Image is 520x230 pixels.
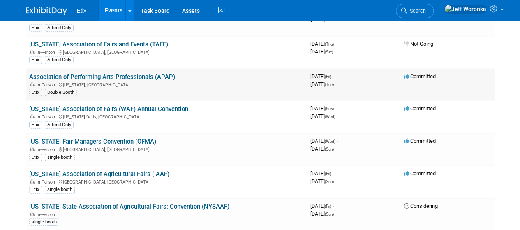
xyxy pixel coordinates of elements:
[29,218,59,226] div: single booth
[333,170,334,177] span: -
[29,105,188,113] a: [US_STATE] Association of Fairs (WAF) Annual Convention
[29,56,42,64] div: Etix
[325,172,331,176] span: (Fri)
[30,147,35,151] img: In-Person Event
[37,50,58,55] span: In-Person
[29,203,229,210] a: [US_STATE] State Association of Agricultural Fairs: Convention (NYSAAF)
[404,170,436,177] span: Committed
[310,73,334,79] span: [DATE]
[310,49,333,55] span: [DATE]
[407,8,426,14] span: Search
[45,186,75,193] div: single booth
[310,203,334,209] span: [DATE]
[325,139,335,144] span: (Wed)
[325,82,334,87] span: (Tue)
[37,212,58,217] span: In-Person
[404,73,436,79] span: Committed
[29,113,304,120] div: [US_STATE] Dells, [GEOGRAPHIC_DATA]
[337,138,338,144] span: -
[404,41,433,47] span: Not Going
[310,81,334,87] span: [DATE]
[37,82,58,88] span: In-Person
[29,49,304,55] div: [GEOGRAPHIC_DATA], [GEOGRAPHIC_DATA]
[325,50,333,54] span: (Sat)
[29,146,304,152] div: [GEOGRAPHIC_DATA], [GEOGRAPHIC_DATA]
[29,154,42,161] div: Etix
[30,82,35,86] img: In-Person Event
[310,146,334,152] span: [DATE]
[45,121,74,129] div: Attend Only
[29,24,42,32] div: Etix
[29,186,42,193] div: Etix
[325,107,334,111] span: (Sun)
[444,5,487,14] img: Jeff Woronka
[37,147,58,152] span: In-Person
[30,50,35,54] img: In-Person Event
[325,204,331,209] span: (Fri)
[325,179,334,184] span: (Sun)
[30,212,35,216] img: In-Person Event
[29,170,169,178] a: [US_STATE] Association of Agricultural Fairs (IAAF)
[45,154,75,161] div: single booth
[404,138,436,144] span: Committed
[404,105,436,112] span: Committed
[325,212,334,216] span: (Sun)
[310,41,336,47] span: [DATE]
[325,74,331,79] span: (Fri)
[29,73,175,81] a: Association of Performing Arts Professionals (APAP)
[26,7,67,15] img: ExhibitDay
[396,4,434,18] a: Search
[37,179,58,185] span: In-Person
[37,114,58,120] span: In-Person
[30,179,35,184] img: In-Person Event
[310,105,336,112] span: [DATE]
[335,41,336,47] span: -
[325,147,334,151] span: (Sun)
[333,73,334,79] span: -
[310,113,335,119] span: [DATE]
[29,81,304,88] div: [US_STATE], [GEOGRAPHIC_DATA]
[404,203,438,209] span: Considering
[30,114,35,118] img: In-Person Event
[325,114,335,119] span: (Wed)
[29,138,156,145] a: [US_STATE] Fair Managers Convention (OFMA)
[310,170,334,177] span: [DATE]
[310,138,338,144] span: [DATE]
[77,7,86,14] span: Etix
[29,178,304,185] div: [GEOGRAPHIC_DATA], [GEOGRAPHIC_DATA]
[45,89,77,96] div: Double Booth
[45,56,74,64] div: Attend Only
[333,203,334,209] span: -
[310,211,334,217] span: [DATE]
[29,121,42,129] div: Etix
[335,105,336,112] span: -
[325,42,334,46] span: (Thu)
[45,24,74,32] div: Attend Only
[29,89,42,96] div: Etix
[310,178,334,184] span: [DATE]
[29,41,168,48] a: [US_STATE] Association of Fairs and Events (TAFE)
